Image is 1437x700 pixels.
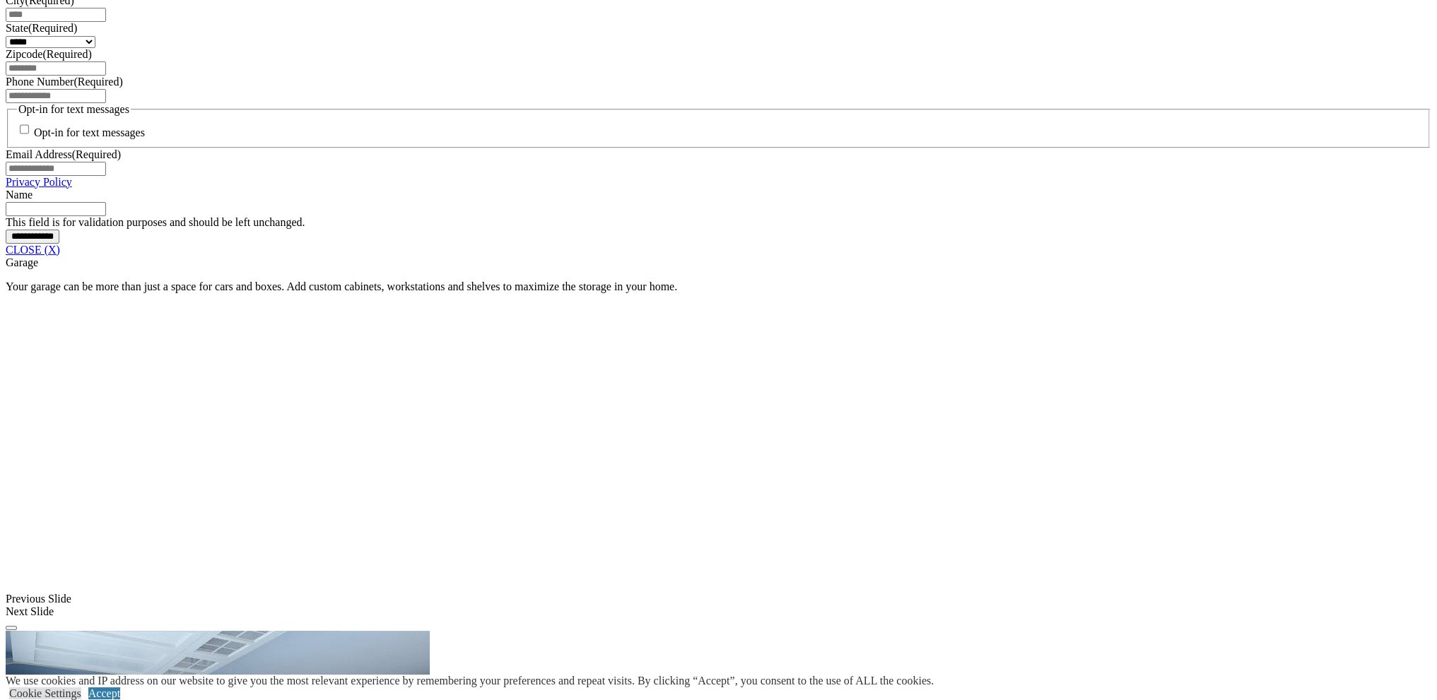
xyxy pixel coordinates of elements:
a: Cookie Settings [9,687,81,699]
label: State [6,22,77,34]
p: Your garage can be more than just a space for cars and boxes. Add custom cabinets, workstations a... [6,280,1431,293]
div: Next Slide [6,605,1431,618]
label: Zipcode [6,48,92,60]
label: Opt-in for text messages [34,127,145,139]
a: Accept [88,687,120,699]
a: CLOSE (X) [6,244,60,256]
label: Email Address [6,148,121,160]
span: (Required) [74,76,122,88]
div: This field is for validation purposes and should be left unchanged. [6,216,1431,229]
button: Click here to pause slide show [6,626,17,630]
label: Phone Number [6,76,123,88]
div: Previous Slide [6,593,1431,605]
div: We use cookies and IP address on our website to give you the most relevant experience by remember... [6,675,934,687]
label: Name [6,189,33,201]
a: Privacy Policy [6,176,72,188]
span: (Required) [72,148,121,160]
legend: Opt-in for text messages [17,103,131,116]
span: (Required) [28,22,77,34]
span: Garage [6,256,38,268]
span: (Required) [42,48,91,60]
